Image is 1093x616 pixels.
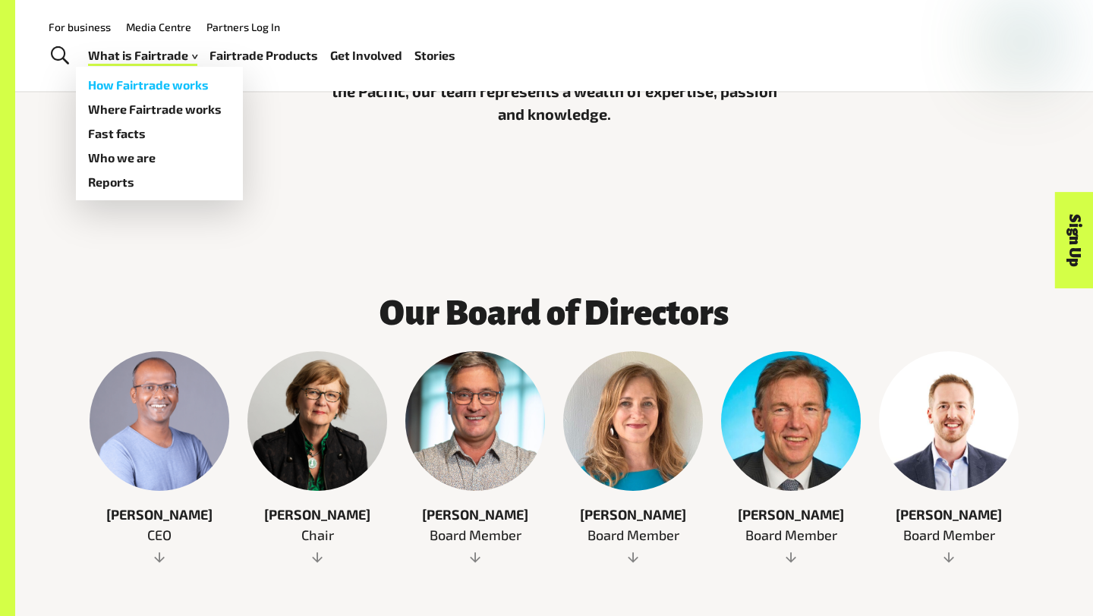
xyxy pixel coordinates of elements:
a: Media Centre [126,20,191,33]
span: Board Member [405,525,545,545]
a: Toggle Search [41,37,78,75]
a: Who we are [76,146,243,170]
a: [PERSON_NAME] CEO [90,351,229,565]
a: Partners Log In [206,20,280,33]
span: [PERSON_NAME] [563,504,703,525]
a: [PERSON_NAME] Board Member [405,351,545,565]
span: Chair [247,525,387,545]
a: [PERSON_NAME] Board Member [879,351,1019,565]
a: How Fairtrade works [76,73,243,97]
a: Stories [414,45,455,67]
img: Fairtrade Australia New Zealand logo [992,14,1050,77]
span: [PERSON_NAME] [247,504,387,525]
a: For business [49,20,111,33]
h3: Our Board of Directors [247,294,861,332]
span: [PERSON_NAME] [90,504,229,525]
a: Where Fairtrade works [76,97,243,121]
span: Board Member [879,525,1019,545]
a: [PERSON_NAME] Chair [247,351,387,565]
a: [PERSON_NAME] Board Member [563,351,703,565]
a: What is Fairtrade [88,45,197,67]
a: Get Involved [330,45,402,67]
a: Fairtrade Products [209,45,318,67]
p: With bases in [GEOGRAPHIC_DATA], [GEOGRAPHIC_DATA] and the Pacific, our team represents a wealth ... [326,57,782,125]
a: Reports [76,170,243,194]
a: Fast facts [76,121,243,146]
a: [PERSON_NAME] Board Member [721,351,861,565]
span: [PERSON_NAME] [405,504,545,525]
span: [PERSON_NAME] [721,504,861,525]
span: Board Member [721,525,861,545]
span: Board Member [563,525,703,545]
span: CEO [90,525,229,545]
span: [PERSON_NAME] [879,504,1019,525]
